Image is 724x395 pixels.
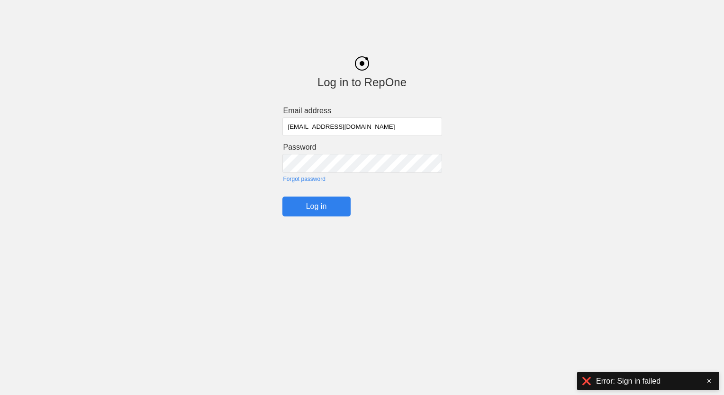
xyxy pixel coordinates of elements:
a: Forgot password [283,176,442,182]
div: Log in to RepOne [282,76,442,89]
input: name@domain.com [282,117,442,136]
input: Log in [282,197,351,216]
img: black_logo.png [355,56,369,71]
iframe: Chat Widget [554,286,724,395]
label: Password [283,143,442,152]
label: Email address [283,107,442,115]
